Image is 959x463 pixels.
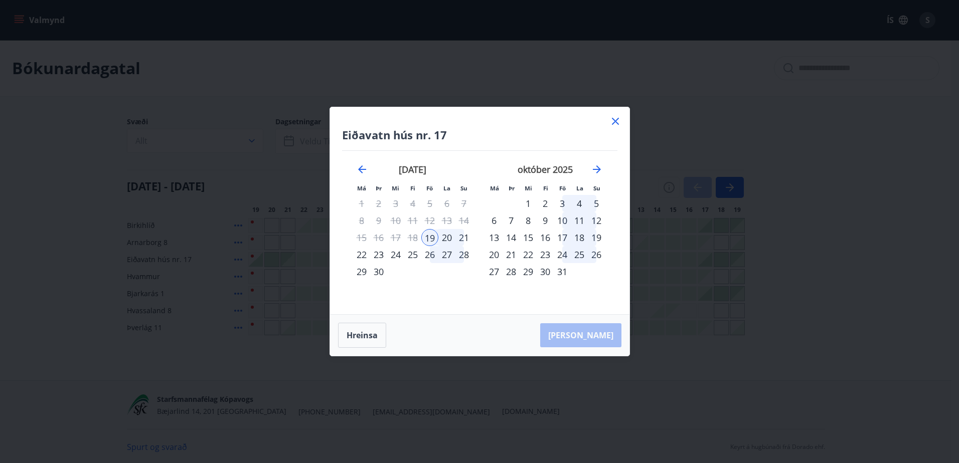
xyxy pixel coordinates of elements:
[421,229,438,246] td: Selected as start date. föstudagur, 19. september 2025
[503,229,520,246] td: Choose þriðjudagur, 14. október 2025 as your check-out date. It’s available.
[588,246,605,263] td: Choose sunnudagur, 26. október 2025 as your check-out date. It’s available.
[421,246,438,263] div: 26
[537,246,554,263] td: Choose fimmtudagur, 23. október 2025 as your check-out date. It’s available.
[387,246,404,263] td: Choose miðvikudagur, 24. september 2025 as your check-out date. It’s available.
[571,212,588,229] td: Choose laugardagur, 11. október 2025 as your check-out date. It’s available.
[387,212,404,229] td: Not available. miðvikudagur, 10. september 2025
[588,195,605,212] td: Choose sunnudagur, 5. október 2025 as your check-out date. It’s available.
[353,263,370,280] td: Choose mánudagur, 29. september 2025 as your check-out date. It’s available.
[537,263,554,280] div: 30
[438,212,455,229] td: Not available. laugardagur, 13. september 2025
[571,212,588,229] div: 11
[554,195,571,212] td: Choose föstudagur, 3. október 2025 as your check-out date. It’s available.
[387,195,404,212] td: Not available. miðvikudagur, 3. september 2025
[554,229,571,246] td: Choose föstudagur, 17. október 2025 as your check-out date. It’s available.
[537,195,554,212] td: Choose fimmtudagur, 2. október 2025 as your check-out date. It’s available.
[460,184,467,192] small: Su
[455,246,472,263] td: Choose sunnudagur, 28. september 2025 as your check-out date. It’s available.
[376,184,382,192] small: Þr
[554,212,571,229] td: Choose föstudagur, 10. október 2025 as your check-out date. It’s available.
[404,212,421,229] td: Not available. fimmtudagur, 11. september 2025
[520,246,537,263] div: 22
[593,184,600,192] small: Su
[554,263,571,280] td: Choose föstudagur, 31. október 2025 as your check-out date. It’s available.
[370,229,387,246] td: Not available. þriðjudagur, 16. september 2025
[588,229,605,246] td: Choose sunnudagur, 19. október 2025 as your check-out date. It’s available.
[438,229,455,246] td: Choose laugardagur, 20. september 2025 as your check-out date. It’s available.
[520,246,537,263] td: Choose miðvikudagur, 22. október 2025 as your check-out date. It’s available.
[520,263,537,280] div: 29
[421,246,438,263] td: Choose föstudagur, 26. september 2025 as your check-out date. It’s available.
[342,151,617,302] div: Calendar
[410,184,415,192] small: Fi
[356,163,368,175] div: Move backward to switch to the previous month.
[554,229,571,246] div: 17
[537,212,554,229] td: Choose fimmtudagur, 9. október 2025 as your check-out date. It’s available.
[588,229,605,246] div: 19
[591,163,603,175] div: Move forward to switch to the next month.
[537,263,554,280] td: Choose fimmtudagur, 30. október 2025 as your check-out date. It’s available.
[503,263,520,280] div: 28
[559,184,566,192] small: Fö
[571,229,588,246] div: 18
[486,229,503,246] td: Choose mánudagur, 13. október 2025 as your check-out date. It’s available.
[503,246,520,263] div: 21
[554,195,571,212] div: 3
[353,246,370,263] td: Choose mánudagur, 22. september 2025 as your check-out date. It’s available.
[588,212,605,229] div: 12
[571,246,588,263] div: 25
[353,195,370,212] td: Not available. mánudagur, 1. september 2025
[509,184,515,192] small: Þr
[554,263,571,280] div: Aðeins útritun í boði
[520,229,537,246] td: Choose miðvikudagur, 15. október 2025 as your check-out date. It’s available.
[443,184,450,192] small: La
[486,229,503,246] div: 13
[588,195,605,212] div: 5
[486,263,503,280] td: Choose mánudagur, 27. október 2025 as your check-out date. It’s available.
[353,246,370,263] div: 22
[503,212,520,229] div: 7
[404,246,421,263] td: Choose fimmtudagur, 25. september 2025 as your check-out date. It’s available.
[503,246,520,263] td: Choose þriðjudagur, 21. október 2025 as your check-out date. It’s available.
[518,163,573,175] strong: október 2025
[421,195,438,212] td: Not available. föstudagur, 5. september 2025
[520,195,537,212] td: Choose miðvikudagur, 1. október 2025 as your check-out date. It’s available.
[520,229,537,246] div: 15
[537,229,554,246] div: 16
[399,163,426,175] strong: [DATE]
[520,212,537,229] td: Choose miðvikudagur, 8. október 2025 as your check-out date. It’s available.
[576,184,583,192] small: La
[357,184,366,192] small: Má
[455,246,472,263] div: 28
[338,323,386,348] button: Hreinsa
[438,195,455,212] td: Not available. laugardagur, 6. september 2025
[554,246,571,263] div: 24
[370,246,387,263] td: Choose þriðjudagur, 23. september 2025 as your check-out date. It’s available.
[571,195,588,212] td: Choose laugardagur, 4. október 2025 as your check-out date. It’s available.
[486,212,503,229] td: Choose mánudagur, 6. október 2025 as your check-out date. It’s available.
[342,127,617,142] h4: Eiðavatn hús nr. 17
[455,195,472,212] td: Not available. sunnudagur, 7. september 2025
[455,212,472,229] td: Not available. sunnudagur, 14. september 2025
[486,263,503,280] div: 27
[520,212,537,229] div: 8
[392,184,399,192] small: Mi
[455,229,472,246] td: Choose sunnudagur, 21. september 2025 as your check-out date. It’s available.
[370,263,387,280] div: 30
[421,212,438,229] td: Not available. föstudagur, 12. september 2025
[387,229,404,246] td: Not available. miðvikudagur, 17. september 2025
[588,212,605,229] td: Choose sunnudagur, 12. október 2025 as your check-out date. It’s available.
[426,184,433,192] small: Fö
[503,229,520,246] div: 14
[438,246,455,263] td: Choose laugardagur, 27. september 2025 as your check-out date. It’s available.
[404,246,421,263] div: 25
[353,212,370,229] td: Not available. mánudagur, 8. september 2025
[370,195,387,212] td: Not available. þriðjudagur, 2. september 2025
[387,246,404,263] div: 24
[525,184,532,192] small: Mi
[404,195,421,212] td: Not available. fimmtudagur, 4. september 2025
[520,195,537,212] div: 1
[554,212,571,229] div: 10
[404,229,421,246] td: Not available. fimmtudagur, 18. september 2025
[370,212,387,229] td: Not available. þriðjudagur, 9. september 2025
